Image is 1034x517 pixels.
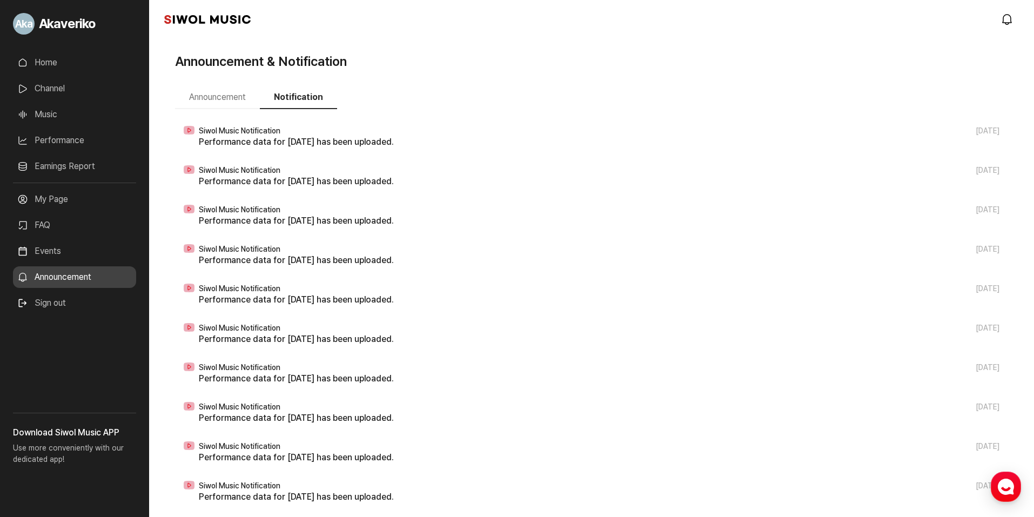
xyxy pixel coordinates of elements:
[175,118,1008,157] a: Siwol Music Notification [DATE] Performance data for [DATE] has been uploaded.
[175,197,1008,236] a: Siwol Music Notification [DATE] Performance data for [DATE] has been uploaded.
[199,451,999,464] p: Performance data for [DATE] has been uploaded.
[199,166,280,175] span: Siwol Music Notification
[199,126,280,136] span: Siwol Music Notification
[139,343,207,370] a: Settings
[976,442,999,451] span: [DATE]
[13,156,136,177] a: Earnings Report
[976,324,999,333] span: [DATE]
[976,245,999,254] span: [DATE]
[175,276,1008,315] a: Siwol Music Notification [DATE] Performance data for [DATE] has been uploaded.
[71,343,139,370] a: Messages
[175,52,347,71] h1: Announcement & Notification
[175,394,1008,433] a: Siwol Music Notification [DATE] Performance data for [DATE] has been uploaded.
[976,205,999,214] span: [DATE]
[199,372,999,385] p: Performance data for [DATE] has been uploaded.
[13,104,136,125] a: Music
[175,354,1008,394] a: Siwol Music Notification [DATE] Performance data for [DATE] has been uploaded.
[13,266,136,288] a: Announcement
[260,86,337,109] button: Notification
[199,324,280,333] span: Siwol Music Notification
[199,491,999,503] p: Performance data for [DATE] has been uploaded.
[13,189,136,210] a: My Page
[199,205,280,214] span: Siwol Music Notification
[13,9,136,39] a: Go to My Profile
[976,166,999,175] span: [DATE]
[199,254,999,267] p: Performance data for [DATE] has been uploaded.
[28,359,46,367] span: Home
[199,481,280,491] span: Siwol Music Notification
[199,136,999,149] p: Performance data for [DATE] has been uploaded.
[199,402,280,412] span: Siwol Music Notification
[13,130,136,151] a: Performance
[13,240,136,262] a: Events
[199,175,999,188] p: Performance data for [DATE] has been uploaded.
[997,9,1019,30] a: modal.notifications
[199,363,280,372] span: Siwol Music Notification
[13,292,70,314] button: Sign out
[13,426,136,439] h3: Download Siwol Music APP
[90,359,122,368] span: Messages
[199,442,280,451] span: Siwol Music Notification
[175,473,1008,512] a: Siwol Music Notification [DATE] Performance data for [DATE] has been uploaded.
[175,236,1008,276] a: Siwol Music Notification [DATE] Performance data for [DATE] has been uploaded.
[199,214,999,227] p: Performance data for [DATE] has been uploaded.
[199,293,999,306] p: Performance data for [DATE] has been uploaded.
[175,433,1008,473] a: Siwol Music Notification [DATE] Performance data for [DATE] has been uploaded.
[976,126,999,136] span: [DATE]
[3,343,71,370] a: Home
[13,439,136,474] p: Use more conveniently with our dedicated app!
[199,333,999,346] p: Performance data for [DATE] has been uploaded.
[175,315,1008,354] a: Siwol Music Notification [DATE] Performance data for [DATE] has been uploaded.
[175,157,1008,197] a: Siwol Music Notification [DATE] Performance data for [DATE] has been uploaded.
[39,14,96,33] span: Akaveriko
[199,245,280,254] span: Siwol Music Notification
[13,52,136,73] a: Home
[199,412,999,425] p: Performance data for [DATE] has been uploaded.
[175,86,260,109] button: Announcement
[976,402,999,412] span: [DATE]
[13,214,136,236] a: FAQ
[976,363,999,372] span: [DATE]
[160,359,186,367] span: Settings
[199,284,280,293] span: Siwol Music Notification
[976,481,999,491] span: [DATE]
[976,284,999,293] span: [DATE]
[13,78,136,99] a: Channel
